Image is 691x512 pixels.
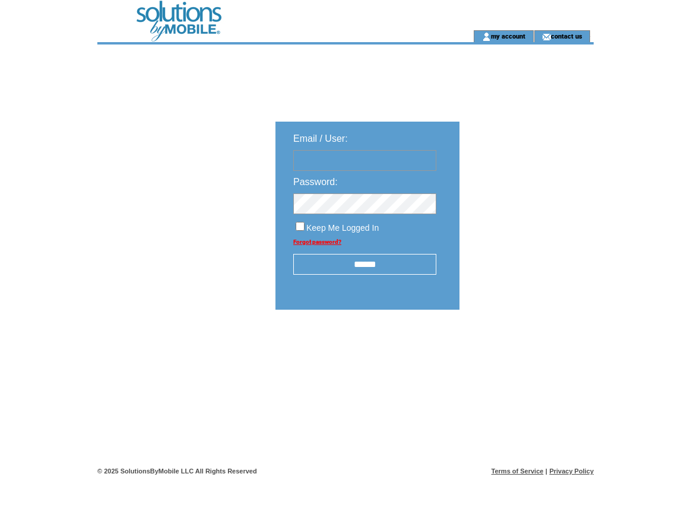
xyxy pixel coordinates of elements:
[549,468,594,475] a: Privacy Policy
[491,32,525,40] a: my account
[293,133,348,144] span: Email / User:
[494,339,553,354] img: transparent.png
[293,177,338,187] span: Password:
[551,32,582,40] a: contact us
[482,32,491,42] img: account_icon.gif
[97,468,257,475] span: © 2025 SolutionsByMobile LLC All Rights Reserved
[306,223,379,233] span: Keep Me Logged In
[293,238,341,245] a: Forgot password?
[542,32,551,42] img: contact_us_icon.gif
[546,468,547,475] span: |
[492,468,544,475] a: Terms of Service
